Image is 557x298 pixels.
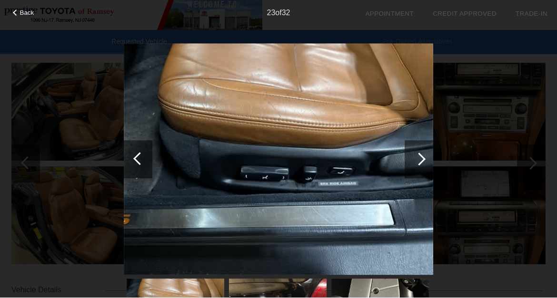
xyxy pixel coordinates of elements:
span: Back [20,10,34,17]
a: Appointment [365,10,414,18]
span: 23 [267,9,276,17]
a: Credit Approved [433,10,497,18]
a: Trade-In [516,10,547,18]
span: 32 [282,9,290,17]
img: 689f9df4425f7fc86c9b9697.jpg [124,44,433,276]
